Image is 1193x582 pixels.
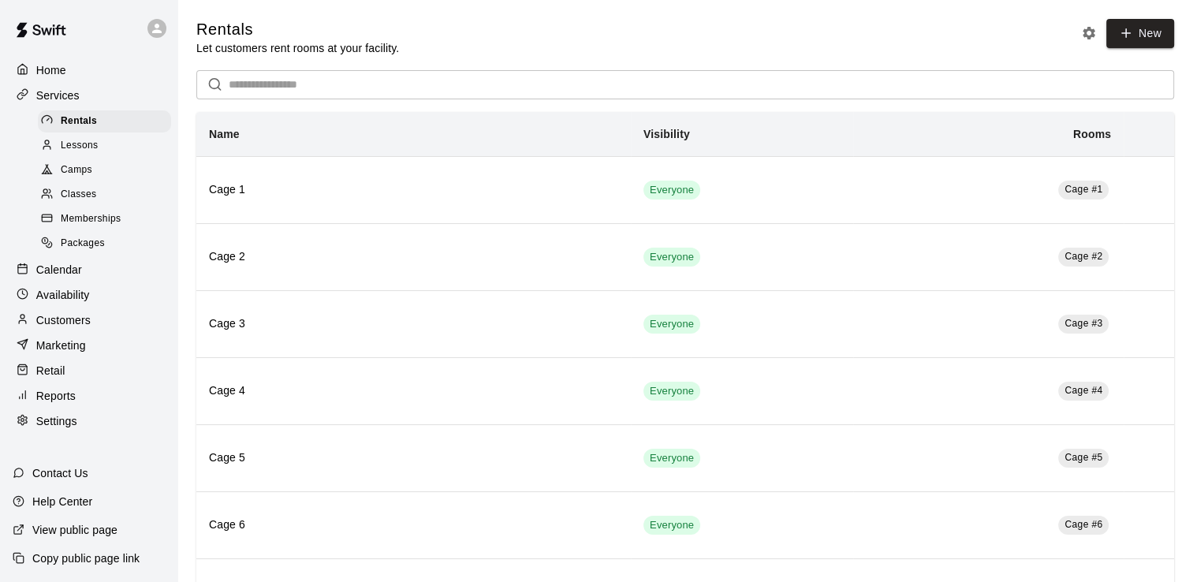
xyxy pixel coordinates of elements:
a: Camps [38,159,177,183]
div: Camps [38,159,171,181]
a: Classes [38,183,177,207]
div: This service is visible to all of your customers [643,181,700,200]
span: Cage #3 [1064,318,1102,329]
span: Everyone [643,384,700,399]
div: Lessons [38,135,171,157]
a: Reports [13,384,165,408]
a: Home [13,58,165,82]
b: Visibility [643,128,690,140]
span: Cage #5 [1064,452,1102,463]
span: Cage #2 [1064,251,1102,262]
p: Home [36,62,66,78]
p: Services [36,88,80,103]
h6: Cage 1 [209,181,618,199]
span: Lessons [61,138,99,154]
span: Classes [61,187,96,203]
p: Help Center [32,494,92,509]
a: Services [13,84,165,107]
span: Cage #4 [1064,385,1102,396]
b: Rooms [1073,128,1111,140]
div: Rentals [38,110,171,132]
p: Settings [36,413,77,429]
span: Cage #1 [1064,184,1102,195]
a: New [1106,19,1174,48]
p: Let customers rent rooms at your facility. [196,40,399,56]
b: Name [209,128,240,140]
div: Memberships [38,208,171,230]
div: This service is visible to all of your customers [643,449,700,468]
a: Retail [13,359,165,382]
h6: Cage 3 [209,315,618,333]
h6: Cage 2 [209,248,618,266]
h6: Cage 4 [209,382,618,400]
p: Retail [36,363,65,379]
p: View public page [32,522,117,538]
h6: Cage 5 [209,450,618,467]
p: Calendar [36,262,82,278]
div: This service is visible to all of your customers [643,382,700,401]
span: Memberships [61,211,121,227]
p: Contact Us [32,465,88,481]
p: Marketing [36,338,86,353]
span: Camps [61,162,92,178]
div: Packages [38,233,171,255]
span: Everyone [643,317,700,332]
p: Reports [36,388,76,404]
a: Marketing [13,334,165,357]
div: Classes [38,184,171,206]
span: Everyone [643,250,700,265]
a: Customers [13,308,165,332]
span: Cage #6 [1064,519,1102,530]
a: Calendar [13,258,165,282]
p: Customers [36,312,91,328]
span: Everyone [643,183,700,198]
h5: Rentals [196,19,399,40]
div: This service is visible to all of your customers [643,315,700,334]
a: Rentals [38,109,177,133]
span: Everyone [643,518,700,533]
span: Everyone [643,451,700,466]
a: Availability [13,283,165,307]
a: Lessons [38,133,177,158]
span: Packages [61,236,105,252]
button: Rental settings [1077,21,1101,45]
p: Availability [36,287,90,303]
a: Settings [13,409,165,433]
a: Packages [38,232,177,256]
div: This service is visible to all of your customers [643,248,700,267]
a: Memberships [38,207,177,232]
p: Copy public page link [32,550,140,566]
span: Rentals [61,114,97,129]
h6: Cage 6 [209,517,618,534]
div: This service is visible to all of your customers [643,516,700,535]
